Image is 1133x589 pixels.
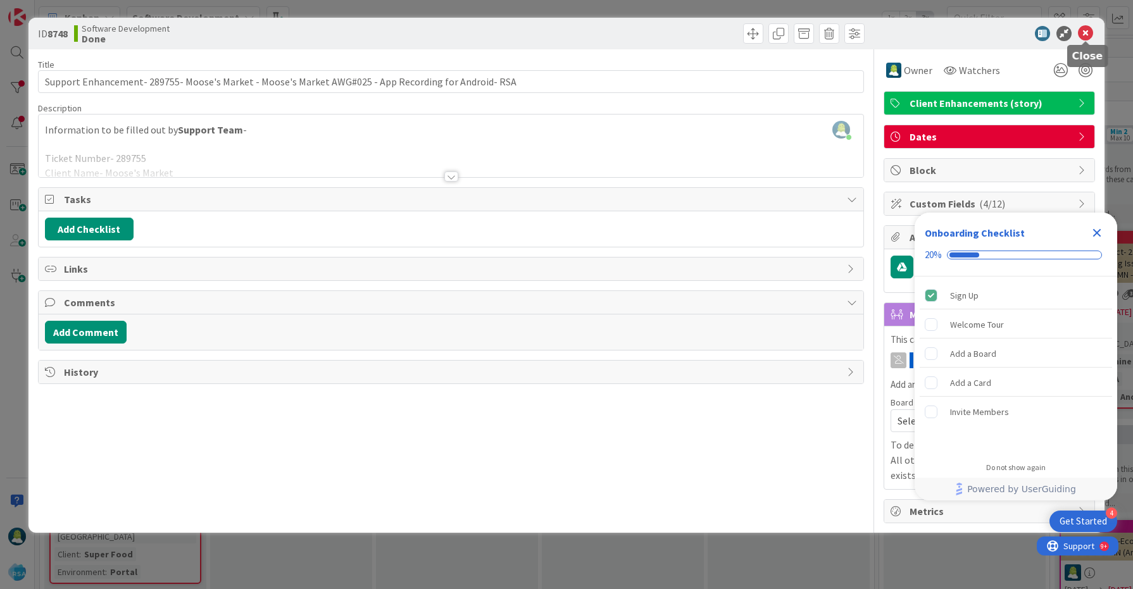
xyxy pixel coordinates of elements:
span: Block [910,163,1072,178]
span: Metrics [910,504,1072,519]
p: To delete a mirror card, just delete the card. All other mirrored cards will continue to exists. [891,437,1088,483]
span: Support [27,2,58,17]
input: type card name here... [38,70,865,93]
div: 9+ [64,5,70,15]
span: Comments [64,295,841,310]
span: ID [38,26,68,41]
div: Sign Up [950,288,979,303]
div: Close Checklist [1087,223,1107,243]
b: 8748 [47,27,68,40]
h5: Close [1072,50,1103,62]
button: Add Comment [45,321,127,344]
div: Add a Board is incomplete. [920,340,1112,368]
div: Do not show again [986,462,1046,473]
span: Description [38,102,82,114]
div: Add a Board [950,346,996,361]
div: Add a Card [950,375,991,390]
span: Attachments [910,230,1072,245]
span: Software Development [82,23,170,34]
div: Welcome Tour [950,317,1004,332]
img: 9GAUrBiqBQjGU3wh2YkzPMiYBAFwkOGi.jpeg [832,121,850,139]
div: Open Get Started checklist, remaining modules: 4 [1049,511,1117,532]
span: Custom Fields [910,196,1072,211]
div: Footer [915,478,1117,500]
span: ( 4/12 ) [979,197,1005,210]
div: Welcome Tour is incomplete. [920,311,1112,338]
div: Get Started [1060,515,1107,528]
strong: Support Team [178,123,243,136]
b: Done [82,34,170,44]
div: 4 [1106,507,1117,519]
span: Client Enhancements (story) [910,96,1072,111]
a: Powered by UserGuiding [921,478,1111,500]
div: 20% [925,249,942,261]
span: Links [64,261,841,276]
button: Add Checklist [45,218,134,240]
span: Select... [898,412,1060,430]
div: Sign Up is complete. [920,282,1112,309]
p: This card is already mirrored on 1 other board. [891,333,1088,347]
div: Invite Members [950,404,1009,419]
div: Add a Card is incomplete. [920,369,1112,397]
span: History [64,364,841,380]
div: Onboarding Checklist [925,225,1025,240]
div: Checklist progress: 20% [925,249,1107,261]
span: Dates [910,129,1072,144]
div: Checklist Container [915,213,1117,500]
p: Add another mirror card below: [891,378,1088,392]
span: Powered by UserGuiding [967,481,1076,497]
img: RD [886,63,901,78]
label: Title [38,59,54,70]
p: Information to be filled out by - [45,123,858,137]
span: Watchers [959,63,1000,78]
div: Invite Members is incomplete. [920,398,1112,426]
span: Mirrors [910,307,1072,322]
span: Tasks [64,192,841,207]
div: Checklist items [915,276,1117,454]
span: Owner [904,63,932,78]
span: Board [891,398,913,407]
